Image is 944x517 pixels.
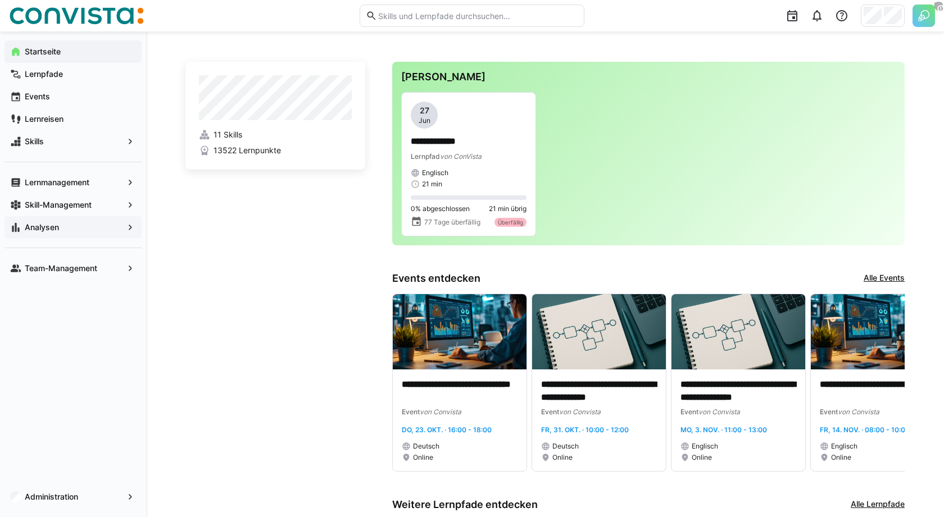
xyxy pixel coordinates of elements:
[552,442,579,451] span: Deutsch
[420,105,429,116] span: 27
[692,453,712,462] span: Online
[851,498,905,511] a: Alle Lernpfade
[420,408,461,416] span: von Convista
[541,408,559,416] span: Event
[411,152,440,161] span: Lernpfad
[214,129,242,140] span: 11 Skills
[214,145,281,156] span: 13522 Lernpunkte
[864,272,905,285] a: Alle Events
[559,408,601,416] span: von Convista
[440,152,482,161] span: von ConVista
[532,294,666,369] img: image
[392,498,538,511] h3: Weitere Lernpfade entdecken
[402,408,420,416] span: Event
[820,426,910,434] span: Fr, 14. Nov. · 08:00 - 10:00
[552,453,573,462] span: Online
[424,218,480,227] span: 77 Tage überfällig
[411,204,470,213] span: 0% abgeschlossen
[422,168,448,177] span: Englisch
[413,442,439,451] span: Deutsch
[494,218,527,227] div: Überfällig
[698,408,740,416] span: von Convista
[422,180,442,189] span: 21 min
[831,442,857,451] span: Englisch
[377,11,578,21] input: Skills und Lernpfade durchsuchen…
[680,408,698,416] span: Event
[820,408,838,416] span: Event
[199,129,352,140] a: 11 Skills
[402,426,492,434] span: Do, 23. Okt. · 16:00 - 18:00
[413,453,433,462] span: Online
[671,294,805,369] img: image
[392,272,480,285] h3: Events entdecken
[680,426,767,434] span: Mo, 3. Nov. · 11:00 - 13:00
[541,426,629,434] span: Fr, 31. Okt. · 10:00 - 12:00
[489,204,527,213] span: 21 min übrig
[419,116,430,125] span: Jun
[838,408,879,416] span: von Convista
[692,442,718,451] span: Englisch
[401,71,896,83] h3: [PERSON_NAME]
[393,294,527,369] img: image
[831,453,851,462] span: Online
